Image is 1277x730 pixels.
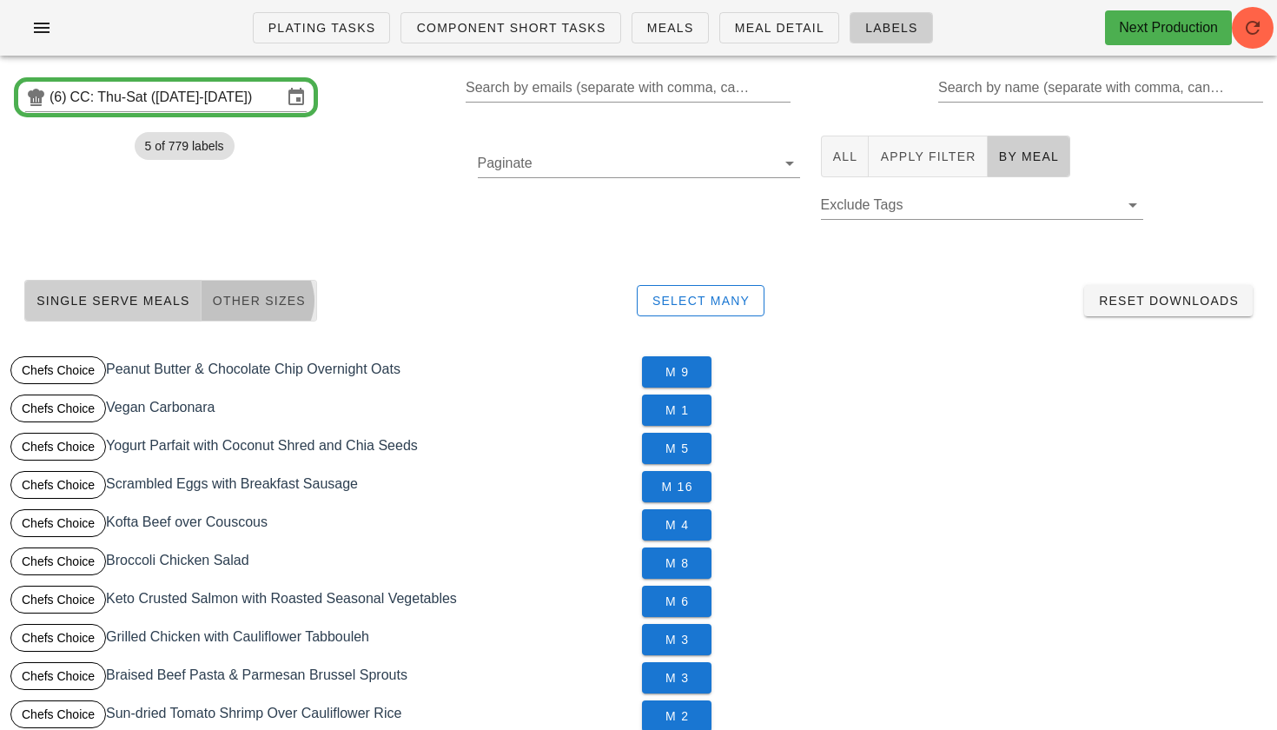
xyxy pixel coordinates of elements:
span: M 1 [656,403,698,417]
div: Vegan Carbonara [7,391,638,429]
button: Single Serve Meals [24,280,202,322]
a: Component Short Tasks [400,12,620,43]
span: Chefs Choice [22,357,95,383]
button: M 6 [642,586,711,617]
span: M 3 [656,671,698,685]
span: Chefs Choice [22,587,95,613]
div: Next Production [1119,17,1218,38]
span: Other Sizes [212,294,306,308]
span: Chefs Choice [22,510,95,536]
div: Exclude Tags [821,191,1143,219]
button: Apply Filter [869,136,987,177]
span: Select Many [652,294,751,308]
button: Other Sizes [202,280,317,322]
span: M 6 [656,594,698,608]
span: M 2 [656,709,698,723]
span: Meals [646,21,694,35]
div: Peanut Butter & Chocolate Chip Overnight Oats [7,353,638,391]
span: Chefs Choice [22,701,95,727]
span: Component Short Tasks [415,21,605,35]
span: Chefs Choice [22,625,95,651]
span: M 4 [656,518,698,532]
div: Broccoli Chicken Salad [7,544,638,582]
span: Chefs Choice [22,395,95,421]
span: Labels [864,21,918,35]
span: Single Serve Meals [36,294,190,308]
span: Apply Filter [879,149,976,163]
span: Chefs Choice [22,434,95,460]
span: Reset Downloads [1098,294,1239,308]
button: Reset Downloads [1084,285,1253,316]
button: Select Many [637,285,765,316]
button: By Meal [988,136,1070,177]
div: Yogurt Parfait with Coconut Shred and Chia Seeds [7,429,638,468]
a: Meals [632,12,709,43]
span: Chefs Choice [22,663,95,689]
div: Grilled Chicken with Cauliflower Tabbouleh [7,620,638,659]
button: All [821,136,870,177]
div: Kofta Beef over Couscous [7,506,638,544]
span: 5 of 779 labels [145,132,224,160]
button: M 8 [642,547,711,579]
button: M 3 [642,662,711,693]
span: All [832,149,858,163]
div: (6) [50,89,70,106]
span: Chefs Choice [22,548,95,574]
button: M 9 [642,356,711,388]
span: By Meal [998,149,1059,163]
button: M 3 [642,624,711,655]
button: M 5 [642,433,711,464]
span: M 8 [656,556,698,570]
span: Meal Detail [734,21,824,35]
button: M 1 [642,395,711,426]
div: Scrambled Eggs with Breakfast Sausage [7,468,638,506]
span: Plating Tasks [268,21,376,35]
a: Labels [850,12,933,43]
div: Paginate [478,149,800,177]
button: M 16 [642,471,711,502]
a: Meal Detail [719,12,839,43]
div: Keto Crusted Salmon with Roasted Seasonal Vegetables [7,582,638,620]
a: Plating Tasks [253,12,391,43]
span: M 5 [656,441,698,455]
span: M 16 [656,480,698,494]
button: M 4 [642,509,711,541]
span: Chefs Choice [22,472,95,498]
span: M 3 [656,633,698,647]
span: M 9 [656,365,698,379]
div: Braised Beef Pasta & Parmesan Brussel Sprouts [7,659,638,697]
